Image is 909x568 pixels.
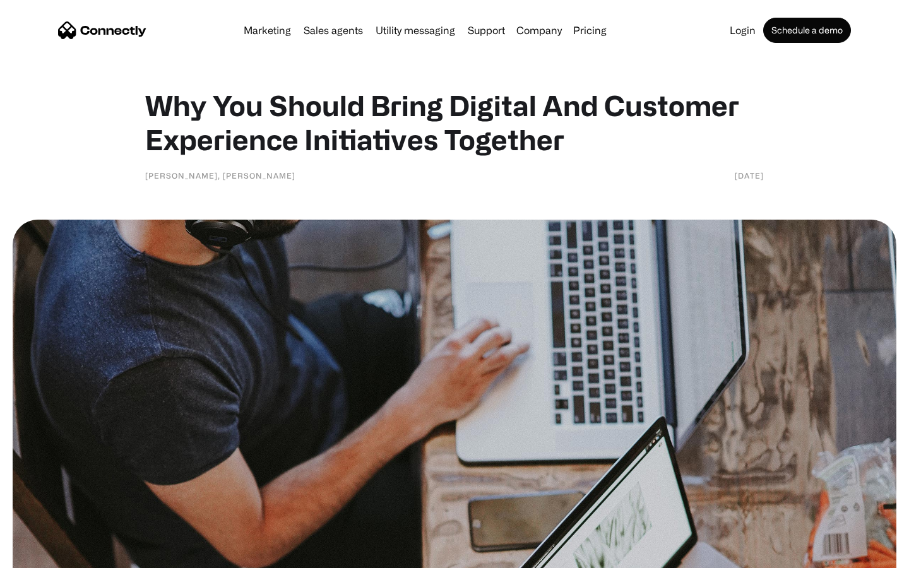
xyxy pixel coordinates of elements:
[463,25,510,35] a: Support
[763,18,851,43] a: Schedule a demo
[145,169,295,182] div: [PERSON_NAME], [PERSON_NAME]
[299,25,368,35] a: Sales agents
[735,169,764,182] div: [DATE]
[25,546,76,564] ul: Language list
[239,25,296,35] a: Marketing
[145,88,764,157] h1: Why You Should Bring Digital And Customer Experience Initiatives Together
[516,21,562,39] div: Company
[568,25,612,35] a: Pricing
[371,25,460,35] a: Utility messaging
[513,21,566,39] div: Company
[13,546,76,564] aside: Language selected: English
[58,21,146,40] a: home
[725,25,761,35] a: Login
